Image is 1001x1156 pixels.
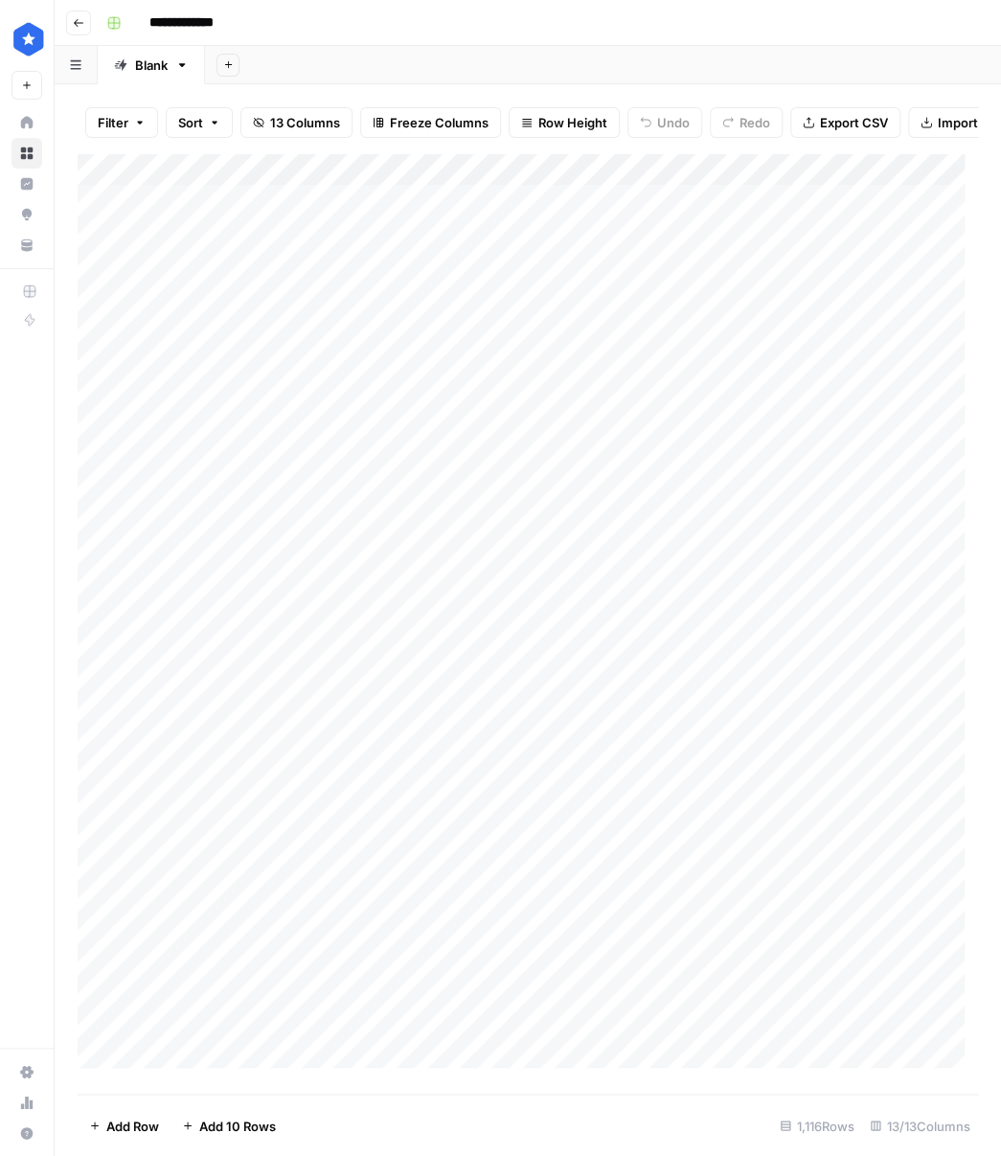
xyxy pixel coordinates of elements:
button: Redo [710,107,783,138]
span: Add Row [106,1116,159,1135]
span: Redo [739,113,770,132]
button: Sort [166,107,233,138]
button: Undo [627,107,702,138]
button: Row Height [509,107,620,138]
img: ConsumerAffairs Logo [11,22,46,57]
div: Blank [135,56,168,75]
button: Add Row [78,1110,171,1141]
a: Opportunities [11,199,42,230]
span: Freeze Columns [390,113,489,132]
a: Blank [98,46,205,84]
span: 13 Columns [270,113,340,132]
a: Usage [11,1087,42,1118]
span: Export CSV [820,113,888,132]
button: Filter [85,107,158,138]
a: Insights [11,169,42,199]
span: Add 10 Rows [199,1116,276,1135]
button: Freeze Columns [360,107,501,138]
div: 13/13 Columns [862,1110,978,1141]
span: Sort [178,113,203,132]
button: Workspace: ConsumerAffairs [11,15,42,63]
button: Help + Support [11,1118,42,1148]
a: Home [11,107,42,138]
button: Export CSV [790,107,900,138]
span: Undo [657,113,690,132]
a: Your Data [11,230,42,261]
button: 13 Columns [240,107,353,138]
a: Browse [11,138,42,169]
a: Settings [11,1056,42,1087]
span: Row Height [538,113,607,132]
div: 1,116 Rows [772,1110,862,1141]
span: Filter [98,113,128,132]
button: Add 10 Rows [171,1110,287,1141]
